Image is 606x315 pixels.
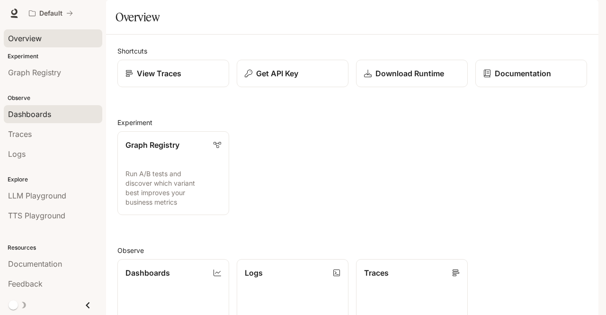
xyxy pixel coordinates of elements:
[116,8,160,27] h1: Overview
[117,60,229,87] a: View Traces
[245,267,263,279] p: Logs
[117,117,587,127] h2: Experiment
[256,68,298,79] p: Get API Key
[117,245,587,255] h2: Observe
[475,60,587,87] a: Documentation
[125,139,179,151] p: Graph Registry
[117,131,229,215] a: Graph RegistryRun A/B tests and discover which variant best improves your business metrics
[137,68,181,79] p: View Traces
[39,9,62,18] p: Default
[125,169,221,207] p: Run A/B tests and discover which variant best improves your business metrics
[117,46,587,56] h2: Shortcuts
[356,60,468,87] a: Download Runtime
[495,68,551,79] p: Documentation
[25,4,77,23] button: All workspaces
[364,267,389,279] p: Traces
[375,68,444,79] p: Download Runtime
[125,267,170,279] p: Dashboards
[237,60,348,87] button: Get API Key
